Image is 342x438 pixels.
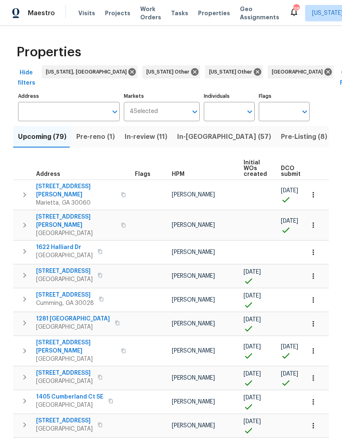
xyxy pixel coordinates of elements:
[244,371,261,377] span: [DATE]
[125,131,167,143] span: In-review (11)
[281,188,298,194] span: [DATE]
[36,393,103,401] span: 1405 Cumberland Ct SE
[293,5,299,13] div: 38
[244,269,261,275] span: [DATE]
[172,171,185,177] span: HPM
[189,106,201,118] button: Open
[135,171,150,177] span: Flags
[142,65,200,78] div: [US_STATE] Other
[18,94,120,99] label: Address
[244,344,261,350] span: [DATE]
[140,5,161,21] span: Work Orders
[36,339,116,355] span: [STREET_ADDRESS][PERSON_NAME]
[172,297,215,303] span: [PERSON_NAME]
[244,160,267,177] span: Initial WOs created
[244,395,261,401] span: [DATE]
[76,131,115,143] span: Pre-reno (1)
[36,369,93,377] span: [STREET_ADDRESS]
[36,275,93,284] span: [GEOGRAPHIC_DATA]
[172,375,215,381] span: [PERSON_NAME]
[36,355,116,363] span: [GEOGRAPHIC_DATA]
[259,94,310,99] label: Flags
[36,251,93,260] span: [GEOGRAPHIC_DATA]
[272,68,326,76] span: [GEOGRAPHIC_DATA]
[171,10,188,16] span: Tasks
[281,131,327,143] span: Pre-Listing (8)
[172,348,215,354] span: [PERSON_NAME]
[42,65,137,78] div: [US_STATE], [GEOGRAPHIC_DATA]
[36,401,103,409] span: [GEOGRAPHIC_DATA]
[244,419,261,424] span: [DATE]
[78,9,95,17] span: Visits
[204,94,255,99] label: Individuals
[299,106,310,118] button: Open
[36,229,116,237] span: [GEOGRAPHIC_DATA]
[209,68,255,76] span: [US_STATE] Other
[281,344,298,350] span: [DATE]
[205,65,263,78] div: [US_STATE] Other
[36,323,110,331] span: [GEOGRAPHIC_DATA]
[36,213,116,229] span: [STREET_ADDRESS][PERSON_NAME]
[36,267,93,275] span: [STREET_ADDRESS]
[172,423,215,429] span: [PERSON_NAME]
[281,371,298,377] span: [DATE]
[18,131,66,143] span: Upcoming (79)
[240,5,279,21] span: Geo Assignments
[36,243,93,251] span: 1622 Halliard Dr
[36,377,93,385] span: [GEOGRAPHIC_DATA]
[36,315,110,323] span: 1281 [GEOGRAPHIC_DATA]
[13,65,39,90] button: Hide filters
[198,9,230,17] span: Properties
[36,425,93,433] span: [GEOGRAPHIC_DATA]
[36,417,93,425] span: [STREET_ADDRESS]
[244,106,255,118] button: Open
[124,94,200,99] label: Markets
[146,68,193,76] span: [US_STATE] Other
[16,68,36,88] span: Hide filters
[268,65,333,78] div: [GEOGRAPHIC_DATA]
[172,222,215,228] span: [PERSON_NAME]
[281,166,310,177] span: DCO submitted
[172,399,215,405] span: [PERSON_NAME]
[172,192,215,198] span: [PERSON_NAME]
[105,9,130,17] span: Projects
[244,293,261,299] span: [DATE]
[36,199,116,207] span: Marietta, GA 30060
[172,249,215,255] span: [PERSON_NAME]
[109,106,121,118] button: Open
[281,218,298,224] span: [DATE]
[36,182,116,199] span: [STREET_ADDRESS][PERSON_NAME]
[130,108,158,115] span: 4 Selected
[28,9,55,17] span: Maestro
[46,68,130,76] span: [US_STATE], [GEOGRAPHIC_DATA]
[16,48,81,56] span: Properties
[172,321,215,327] span: [PERSON_NAME]
[177,131,271,143] span: In-[GEOGRAPHIC_DATA] (57)
[244,317,261,323] span: [DATE]
[172,273,215,279] span: [PERSON_NAME]
[36,299,94,307] span: Cumming, GA 30028
[36,171,60,177] span: Address
[36,291,94,299] span: [STREET_ADDRESS]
